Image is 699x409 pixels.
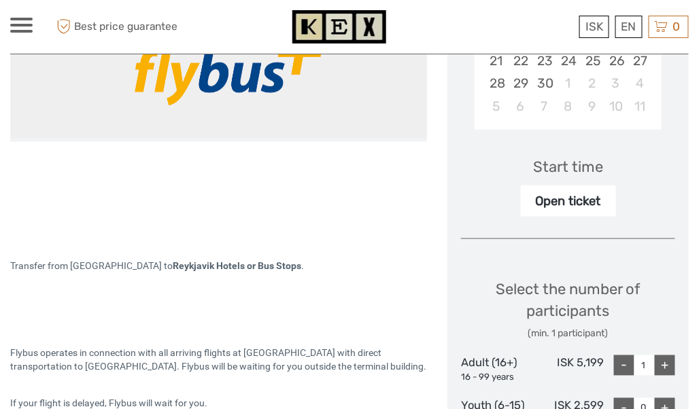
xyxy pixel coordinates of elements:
[556,95,580,118] div: Choose Wednesday, October 8th, 2025
[461,279,675,341] div: Select the number of participants
[509,50,532,72] div: Choose Monday, September 22nd, 2025
[580,72,604,94] div: Choose Thursday, October 2nd, 2025
[301,261,304,272] span: .
[532,355,604,384] div: ISK 5,199
[585,20,603,33] span: ISK
[580,95,604,118] div: Choose Thursday, October 9th, 2025
[604,72,628,94] div: Choose Friday, October 3rd, 2025
[615,16,643,38] div: EN
[628,50,651,72] div: Choose Saturday, September 27th, 2025
[484,72,508,94] div: Choose Sunday, September 28th, 2025
[521,185,616,217] div: Open ticket
[484,50,508,72] div: Choose Sunday, September 21st, 2025
[461,327,675,341] div: (min. 1 participant)
[532,95,556,118] div: Choose Tuesday, October 7th, 2025
[604,50,628,72] div: Choose Friday, September 26th, 2025
[556,50,580,72] div: Choose Wednesday, September 24th, 2025
[533,156,603,177] div: Start time
[292,10,386,43] img: 1261-44dab5bb-39f8-40da-b0c2-4d9fce00897c_logo_small.jpg
[10,398,207,409] span: If your flight is delayed, Flybus will wait for you.
[19,24,154,35] p: We're away right now. Please check back later!
[156,21,173,37] button: Open LiveChat chat widget
[580,50,604,72] div: Choose Thursday, September 25th, 2025
[509,95,532,118] div: Choose Monday, October 6th, 2025
[173,261,301,272] strong: Reykjavik Hotels or Bus Stops
[10,348,426,372] span: Flybus operates in connection with all arriving flights at [GEOGRAPHIC_DATA] with direct transpor...
[532,72,556,94] div: Choose Tuesday, September 30th, 2025
[604,95,628,118] div: Choose Friday, October 10th, 2025
[628,95,651,118] div: Choose Saturday, October 11th, 2025
[461,372,532,385] div: 16 - 99 years
[461,355,532,384] div: Adult (16+)
[10,261,301,272] span: Transfer from [GEOGRAPHIC_DATA] to
[671,20,683,33] span: 0
[614,355,634,376] div: -
[509,72,532,94] div: Choose Monday, September 29th, 2025
[53,16,180,38] span: Best price guarantee
[655,355,675,376] div: +
[628,72,651,94] div: Choose Saturday, October 4th, 2025
[532,50,556,72] div: Choose Tuesday, September 23rd, 2025
[484,95,508,118] div: Choose Sunday, October 5th, 2025
[556,72,580,94] div: Choose Wednesday, October 1st, 2025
